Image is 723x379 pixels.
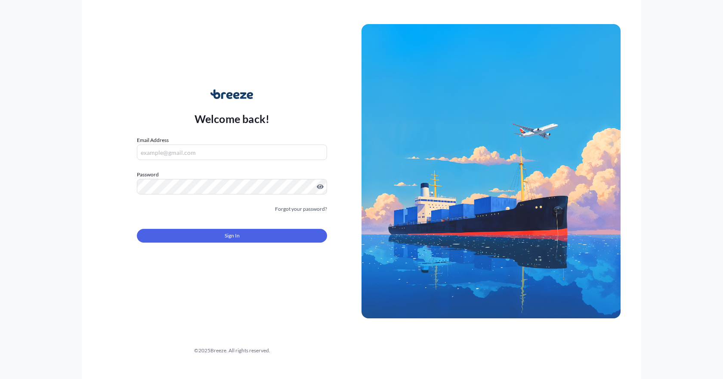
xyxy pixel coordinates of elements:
[137,229,327,243] button: Sign In
[361,24,621,318] img: Ship illustration
[102,346,361,355] div: © 2025 Breeze. All rights reserved.
[275,205,327,213] a: Forgot your password?
[225,231,240,240] span: Sign In
[137,170,327,179] label: Password
[137,145,327,160] input: example@gmail.com
[317,183,324,190] button: Show password
[137,136,169,145] label: Email Address
[195,112,270,126] p: Welcome back!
